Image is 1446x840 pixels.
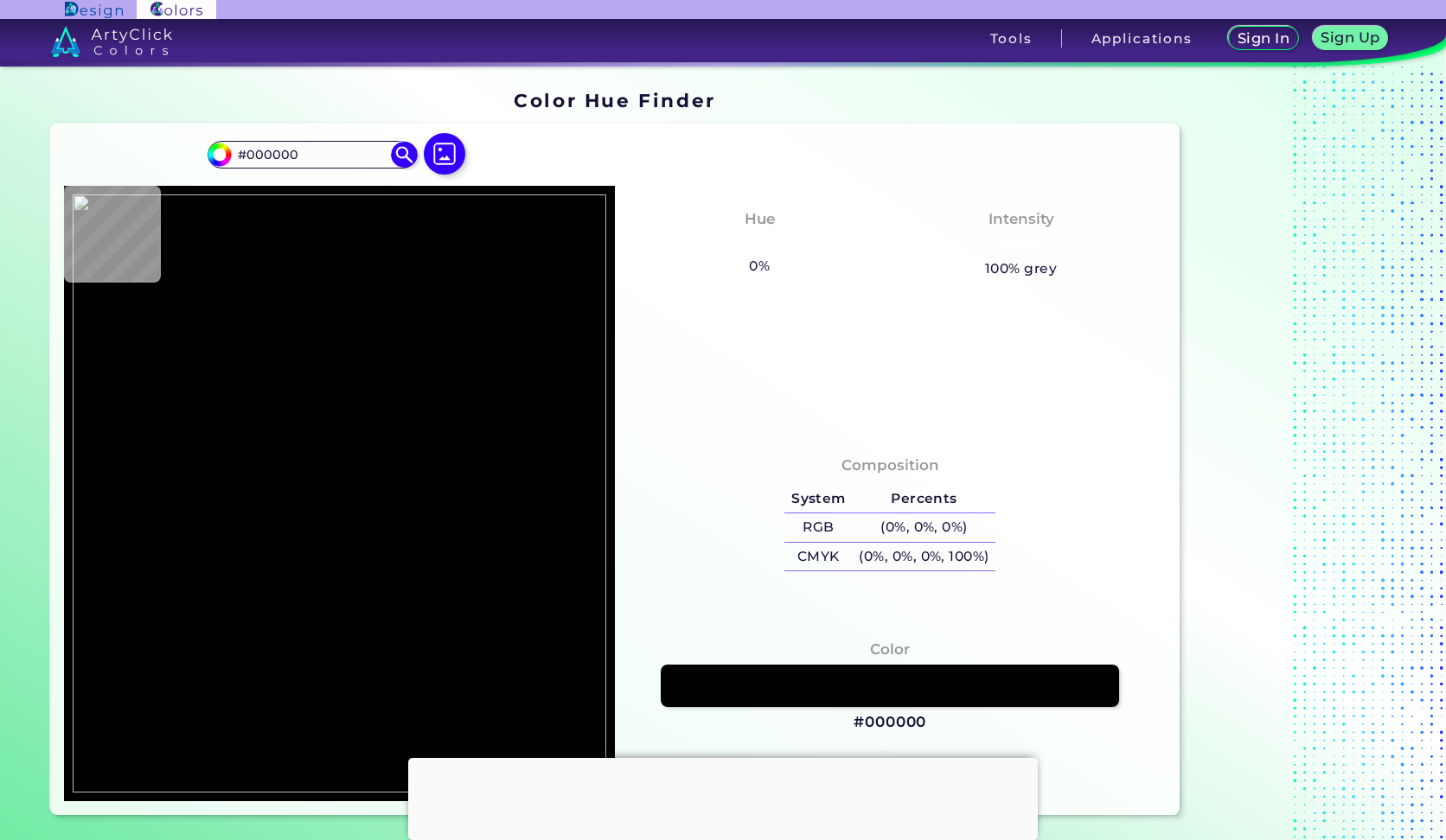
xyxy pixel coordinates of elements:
[853,484,996,512] h5: Percents
[65,2,123,18] img: ArtyClick Design logo
[990,32,1033,45] h3: Tools
[854,712,926,733] h3: #000000
[989,207,1054,232] h4: Intensity
[1232,28,1296,49] a: Sign In
[841,453,939,478] h4: Composition
[1091,32,1193,45] h3: Applications
[51,26,173,57] img: logo_artyclick_colors_white.svg
[870,637,910,662] h4: Color
[1187,83,1403,822] iframe: Advertisement
[784,543,852,571] h5: CMYK
[853,513,996,542] h5: (0%, 0%, 0%)
[992,234,1050,255] h3: None
[1316,28,1385,49] a: Sign Up
[742,255,776,277] h5: 0%
[784,484,852,512] h5: System
[1324,31,1378,44] h5: Sign Up
[1240,32,1287,45] h5: Sign In
[514,87,715,113] h1: Color Hue Finder
[853,543,996,571] h5: (0%, 0%, 0%, 100%)
[784,513,852,542] h5: RGB
[408,758,1038,836] iframe: Advertisement
[391,142,417,168] img: icon search
[745,207,775,232] h4: Hue
[73,194,606,792] img: a839ebe2-eb8d-4dea-98e0-7a5857a2dc97
[424,133,465,175] img: icon picture
[985,258,1057,280] h5: 100% grey
[232,143,393,166] input: type color..
[731,234,789,255] h3: None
